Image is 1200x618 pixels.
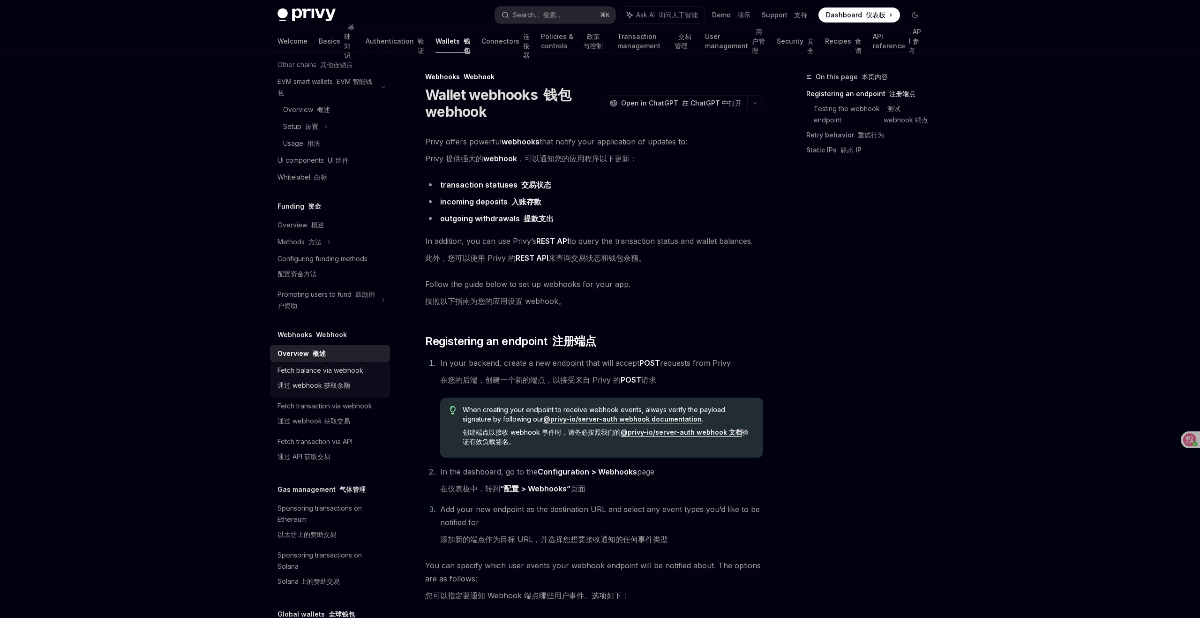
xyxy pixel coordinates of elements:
div: Sponsoring transactions on Solana [277,550,384,591]
div: Usage [283,138,320,149]
strong: POST [639,358,660,368]
a: Dashboard 仪表板 [818,8,900,23]
a: Fetch balance via webhook通过 webhook 获取余额 [270,362,390,398]
font: 入账存款 [511,197,541,206]
a: API reference API 参考 [873,30,922,53]
font: 用户管理 [752,28,765,54]
font: Solana 上的赞助交易 [277,577,340,585]
span: Ask AI [636,10,698,20]
font: 询问人工智能 [659,11,698,19]
span: ⌘ K [600,11,610,19]
font: 连接器 [523,32,530,59]
font: 搜索... [543,11,560,19]
span: When creating your endpoint to receive webhook events, always verify the payload signature by fol... [463,405,754,450]
div: Overview [277,219,324,231]
strong: webhooks [502,137,540,146]
a: Recipes 食谱 [825,30,862,53]
a: Support 支持 [762,10,807,20]
font: 方法 [308,238,322,246]
font: 设置 [305,122,318,130]
div: Search... [513,9,560,21]
a: Welcome [277,30,307,53]
a: Whitelabel 白标 [270,169,390,186]
font: 概述 [311,221,324,229]
h5: Funding [277,201,321,212]
button: Open in ChatGPT 在 ChatGPT 中打开 [604,95,747,111]
div: EVM smart wallets [277,76,376,98]
h1: Wallet webhooks [425,86,600,120]
svg: Tip [450,406,456,415]
font: 演示 [737,11,750,19]
font: 验证 [418,37,424,54]
div: Setup [283,121,318,132]
a: Demo 演示 [712,10,750,20]
a: outgoing withdrawals 提款支出 [440,214,554,224]
font: 提款支出 [524,214,554,223]
button: Toggle dark mode [907,8,922,23]
span: On this page [816,71,888,83]
strong: Configuration > Webhooks [538,467,637,476]
strong: POST [621,375,641,384]
font: 钱包 [464,37,470,54]
a: @privy-io/server-auth webhook 文档 [621,428,742,437]
a: Sponsoring transactions on Ethereum以太坊上的赞助交易 [270,500,390,547]
font: 配置资金方法 [277,270,317,278]
a: Sponsoring transactions on SolanaSolana 上的赞助交易 [270,547,390,594]
span: Open in ChatGPT [621,98,742,108]
font: 以太坊上的赞助交易 [277,530,337,538]
font: Webhook [464,73,495,81]
a: Retry behavior 重试行为 [806,128,930,143]
a: User management 用户管理 [705,30,765,53]
font: 在您的后端，创建一个新的端点，以接受来自 Privy 的 请求 [440,375,656,384]
a: Configuring funding methods配置资金方法 [270,250,390,286]
span: You can specify which user events your webhook endpoint will be notified about. The options are a... [425,559,763,606]
a: Fetch transaction via webhook通过 webhook 获取交易 [270,398,390,433]
a: REST API [516,253,548,263]
span: Registering an endpoint [425,334,596,349]
span: In addition, you can use Privy’s to query the transaction status and wallet balances. [425,234,763,268]
font: 交易管理 [675,32,691,50]
strong: “配置 > Webhooks” [500,484,570,493]
div: Whitelabel [277,172,327,183]
font: 在仪表板中，转到 页面 [440,484,585,493]
div: Fetch transaction via webhook [277,400,372,430]
a: Registering an endpoint 注册端点 [806,86,930,101]
font: 用法 [307,139,320,147]
a: Connectors 连接器 [481,30,530,53]
font: 食谱 [855,37,862,54]
a: Static IPs 静态 IP [806,143,930,158]
div: UI components [277,155,349,166]
font: 基础知识 [344,23,354,59]
font: 气体管理 [339,485,366,493]
a: REST API [536,236,569,246]
font: 按照以下指南为您的应用设置 webhook。 [425,296,566,306]
font: 在 ChatGPT 中打开 [682,99,742,107]
font: 仪表板 [866,11,885,19]
font: 安全 [807,37,814,54]
font: 创建端点以接收 webhook 事件时，请务必按照我们的 验证有效负载签名。 [463,428,749,445]
font: Webhook [316,331,347,339]
div: Sponsoring transactions on Ethereum [277,503,384,544]
font: 本页内容 [862,73,888,81]
a: Fetch transaction via API通过 API 获取交易 [270,433,390,469]
div: Prompting users to fund [277,289,376,311]
a: Usage 用法 [270,135,390,152]
font: 政策与控制 [583,32,603,50]
a: Basics 基础知识 [319,30,354,53]
div: Webhooks [425,72,763,82]
a: @privy-io/server-auth webhook documentation [543,415,702,423]
div: Configuring funding methods [277,253,367,283]
span: In your backend, create a new endpoint that will accept requests from Privy [440,358,731,384]
a: transaction statuses 交易状态 [440,180,551,190]
a: incoming deposits 入账存款 [440,197,541,207]
a: Wallets 钱包 [435,30,470,53]
font: 通过 API 获取交易 [277,452,330,460]
a: Overview 概述 [270,217,390,234]
div: Fetch balance via webhook [277,365,363,395]
div: Fetch transaction via API [277,436,352,466]
img: dark logo [277,8,336,22]
span: In the dashboard, go to the page [440,467,654,493]
font: 概述 [313,349,326,357]
div: Overview [277,348,326,359]
font: 通过 webhook 获取余额 [277,381,350,389]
